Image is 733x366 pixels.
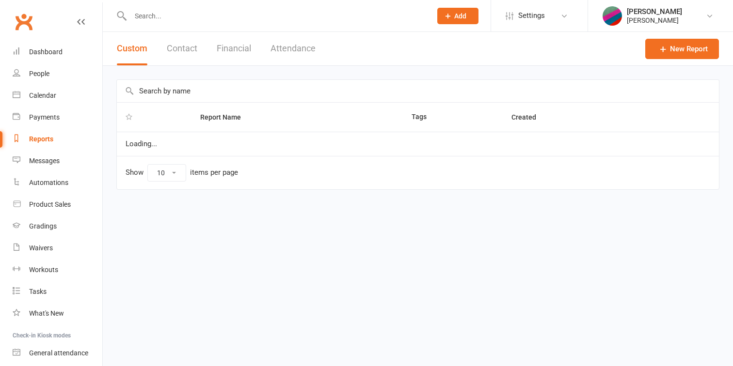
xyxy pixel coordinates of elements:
a: People [13,63,102,85]
span: Report Name [200,113,252,121]
a: General attendance kiosk mode [13,342,102,364]
div: [PERSON_NAME] [627,7,682,16]
button: Add [437,8,478,24]
div: Reports [29,135,53,143]
button: Financial [217,32,251,65]
button: Created [511,111,547,123]
img: thumb_image1651469884.png [603,6,622,26]
a: Waivers [13,237,102,259]
div: items per page [190,168,238,177]
div: Waivers [29,244,53,252]
input: Search by name [117,80,719,102]
a: Automations [13,172,102,194]
a: Workouts [13,259,102,281]
div: Calendar [29,91,56,99]
a: Dashboard [13,41,102,63]
div: Show [126,164,238,182]
input: Search... [127,9,425,23]
div: Dashboard [29,48,63,56]
a: Reports [13,128,102,150]
a: Calendar [13,85,102,107]
button: Custom [117,32,147,65]
th: Tags [403,103,503,132]
span: Add [454,12,466,20]
div: Automations [29,179,68,186]
a: Product Sales [13,194,102,215]
a: Payments [13,107,102,128]
div: Tasks [29,288,47,295]
a: New Report [645,39,719,59]
a: Tasks [13,281,102,303]
div: People [29,70,49,77]
a: Messages [13,150,102,172]
div: Gradings [29,222,57,230]
button: Report Name [200,111,252,123]
div: General attendance [29,349,88,357]
span: Created [511,113,547,121]
span: Settings [518,5,545,27]
div: Workouts [29,266,58,274]
div: [PERSON_NAME] [627,16,682,25]
div: Product Sales [29,200,71,208]
a: Clubworx [12,10,36,34]
a: Gradings [13,215,102,237]
td: Loading... [117,132,719,156]
a: What's New [13,303,102,324]
button: Contact [167,32,197,65]
button: Attendance [271,32,316,65]
div: Messages [29,157,60,165]
div: What's New [29,309,64,317]
div: Payments [29,113,60,121]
